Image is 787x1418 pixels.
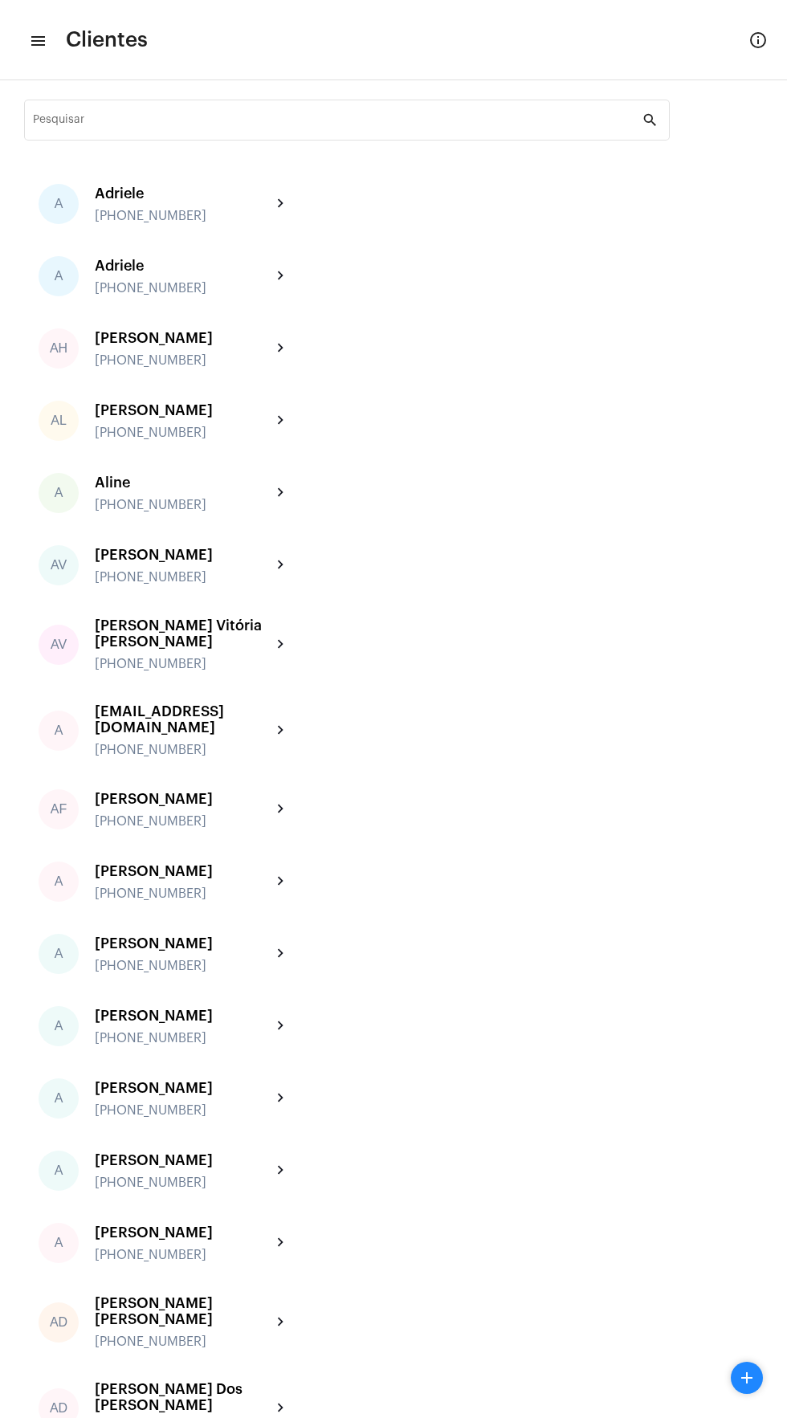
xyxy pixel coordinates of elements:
[39,1151,79,1191] div: A
[271,721,291,740] mat-icon: chevron_right
[39,545,79,585] div: AV
[39,789,79,829] div: AF
[95,330,271,346] div: [PERSON_NAME]
[95,209,271,223] div: [PHONE_NUMBER]
[95,1080,271,1096] div: [PERSON_NAME]
[39,934,79,974] div: A
[95,959,271,973] div: [PHONE_NUMBER]
[95,1152,271,1168] div: [PERSON_NAME]
[271,1089,291,1108] mat-icon: chevron_right
[271,339,291,358] mat-icon: chevron_right
[39,862,79,902] div: A
[95,281,271,295] div: [PHONE_NUMBER]
[95,743,271,757] div: [PHONE_NUMBER]
[39,1302,79,1343] div: AD
[39,401,79,441] div: AL
[95,1224,271,1241] div: [PERSON_NAME]
[39,1223,79,1263] div: A
[95,353,271,368] div: [PHONE_NUMBER]
[95,886,271,901] div: [PHONE_NUMBER]
[271,800,291,819] mat-icon: chevron_right
[95,185,271,202] div: Adriele
[642,111,661,130] mat-icon: search
[39,1006,79,1046] div: A
[271,1161,291,1180] mat-icon: chevron_right
[271,1313,291,1332] mat-icon: chevron_right
[95,1008,271,1024] div: [PERSON_NAME]
[271,411,291,430] mat-icon: chevron_right
[271,944,291,964] mat-icon: chevron_right
[95,1381,271,1413] div: [PERSON_NAME] Dos [PERSON_NAME]
[95,1103,271,1118] div: [PHONE_NUMBER]
[95,703,271,735] div: [EMAIL_ADDRESS][DOMAIN_NAME]
[271,267,291,286] mat-icon: chevron_right
[271,1399,291,1418] mat-icon: chevron_right
[39,711,79,751] div: A
[95,657,271,671] div: [PHONE_NUMBER]
[271,635,291,654] mat-icon: chevron_right
[39,1078,79,1119] div: A
[39,184,79,224] div: A
[95,258,271,274] div: Adriele
[271,483,291,503] mat-icon: chevron_right
[95,475,271,491] div: Aline
[95,547,271,563] div: [PERSON_NAME]
[29,31,45,51] mat-icon: sidenav icon
[95,426,271,440] div: [PHONE_NUMBER]
[95,814,271,829] div: [PHONE_NUMBER]
[95,617,271,650] div: [PERSON_NAME] Vitória [PERSON_NAME]
[95,570,271,585] div: [PHONE_NUMBER]
[95,935,271,951] div: [PERSON_NAME]
[95,791,271,807] div: [PERSON_NAME]
[95,1248,271,1262] div: [PHONE_NUMBER]
[95,863,271,879] div: [PERSON_NAME]
[748,31,768,50] mat-icon: Info
[33,116,642,129] input: Pesquisar
[737,1368,756,1387] mat-icon: add
[39,625,79,665] div: AV
[39,473,79,513] div: A
[95,498,271,512] div: [PHONE_NUMBER]
[39,328,79,369] div: AH
[271,1017,291,1036] mat-icon: chevron_right
[95,1295,271,1327] div: [PERSON_NAME] [PERSON_NAME]
[271,194,291,214] mat-icon: chevron_right
[39,256,79,296] div: A
[742,24,774,56] button: Info
[271,872,291,891] mat-icon: chevron_right
[95,1334,271,1349] div: [PHONE_NUMBER]
[95,1031,271,1045] div: [PHONE_NUMBER]
[95,1176,271,1190] div: [PHONE_NUMBER]
[271,1233,291,1253] mat-icon: chevron_right
[95,402,271,418] div: [PERSON_NAME]
[271,556,291,575] mat-icon: chevron_right
[66,27,148,53] span: Clientes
